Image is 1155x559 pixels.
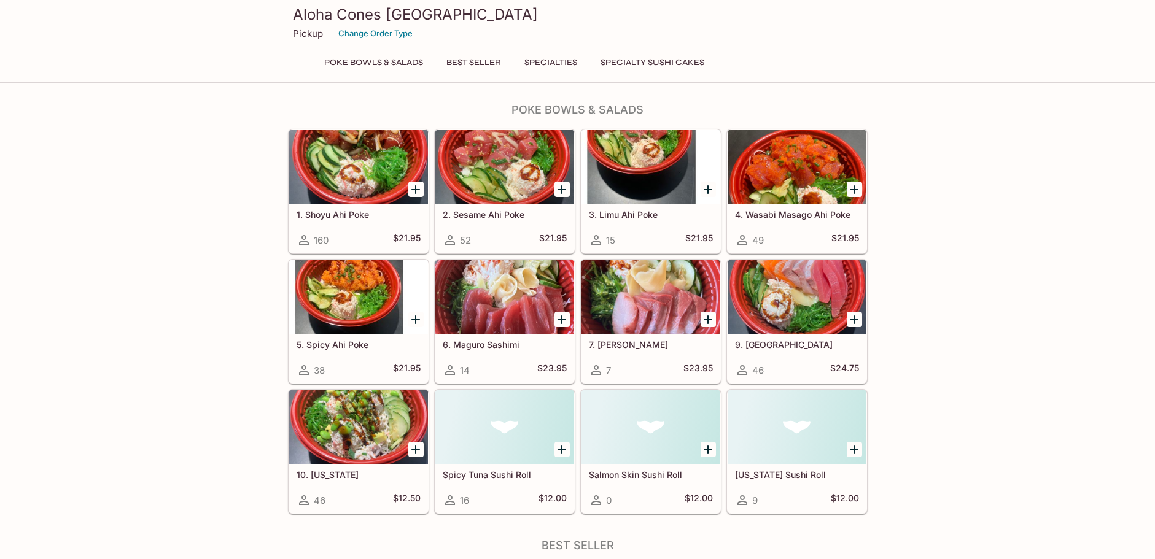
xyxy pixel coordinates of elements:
[435,260,574,334] div: 6. Maguro Sashimi
[408,182,424,197] button: Add 1. Shoyu Ahi Poke
[408,442,424,457] button: Add 10. California
[314,495,325,506] span: 46
[440,54,508,71] button: Best Seller
[289,260,428,334] div: 5. Spicy Ahi Poke
[847,442,862,457] button: Add California Sushi Roll
[752,495,758,506] span: 9
[554,312,570,327] button: Add 6. Maguro Sashimi
[435,129,575,253] a: 2. Sesame Ahi Poke52$21.95
[460,364,470,376] span: 14
[443,339,567,350] h5: 6. Maguro Sashimi
[728,260,866,334] div: 9. Charashi
[589,209,713,220] h5: 3. Limu Ahi Poke
[606,364,611,376] span: 7
[297,209,421,220] h5: 1. Shoyu Ahi Poke
[735,339,859,350] h5: 9. [GEOGRAPHIC_DATA]
[554,182,570,197] button: Add 2. Sesame Ahi Poke
[581,260,720,334] div: 7. Hamachi Sashimi
[518,54,584,71] button: Specialties
[443,469,567,480] h5: Spicy Tuna Sushi Roll
[289,390,428,464] div: 10. California
[594,54,711,71] button: Specialty Sushi Cakes
[847,312,862,327] button: Add 9. Charashi
[539,233,567,247] h5: $21.95
[830,363,859,377] h5: $24.75
[701,182,716,197] button: Add 3. Limu Ahi Poke
[554,442,570,457] button: Add Spicy Tuna Sushi Roll
[581,390,721,514] a: Salmon Skin Sushi Roll0$12.00
[701,312,716,327] button: Add 7. Hamachi Sashimi
[435,390,575,514] a: Spicy Tuna Sushi Roll16$12.00
[581,390,720,464] div: Salmon Skin Sushi Roll
[393,233,421,247] h5: $21.95
[289,129,429,253] a: 1. Shoyu Ahi Poke160$21.95
[589,469,713,480] h5: Salmon Skin Sushi Roll
[393,363,421,377] h5: $21.95
[581,130,720,204] div: 3. Limu Ahi Poke
[735,469,859,480] h5: [US_STATE] Sushi Roll
[727,260,867,384] a: 9. [GEOGRAPHIC_DATA]46$24.75
[333,24,418,43] button: Change Order Type
[752,364,764,376] span: 46
[728,390,866,464] div: California Sushi Roll
[685,233,713,247] h5: $21.95
[728,130,866,204] div: 4. Wasabi Masago Ahi Poke
[314,364,325,376] span: 38
[727,390,867,514] a: [US_STATE] Sushi Roll9$12.00
[735,209,859,220] h5: 4. Wasabi Masago Ahi Poke
[443,209,567,220] h5: 2. Sesame Ahi Poke
[460,495,469,506] span: 16
[537,363,567,377] h5: $23.95
[297,339,421,350] h5: 5. Spicy Ahi Poke
[460,234,471,246] span: 52
[606,495,612,506] span: 0
[581,129,721,253] a: 3. Limu Ahi Poke15$21.95
[606,234,615,246] span: 15
[293,28,323,39] p: Pickup
[727,129,867,253] a: 4. Wasabi Masago Ahi Poke49$21.95
[314,234,329,246] span: 160
[752,234,764,246] span: 49
[435,260,575,384] a: 6. Maguro Sashimi14$23.95
[297,469,421,480] h5: 10. [US_STATE]
[435,390,574,464] div: Spicy Tuna Sushi Roll
[581,260,721,384] a: 7. [PERSON_NAME]7$23.95
[539,493,567,507] h5: $12.00
[847,182,862,197] button: Add 4. Wasabi Masago Ahi Poke
[683,363,713,377] h5: $23.95
[589,339,713,350] h5: 7. [PERSON_NAME]
[408,312,424,327] button: Add 5. Spicy Ahi Poke
[831,233,859,247] h5: $21.95
[831,493,859,507] h5: $12.00
[293,5,863,24] h3: Aloha Cones [GEOGRAPHIC_DATA]
[288,539,868,552] h4: Best Seller
[701,442,716,457] button: Add Salmon Skin Sushi Roll
[435,130,574,204] div: 2. Sesame Ahi Poke
[393,493,421,507] h5: $12.50
[289,390,429,514] a: 10. [US_STATE]46$12.50
[288,103,868,117] h4: Poke Bowls & Salads
[289,130,428,204] div: 1. Shoyu Ahi Poke
[685,493,713,507] h5: $12.00
[289,260,429,384] a: 5. Spicy Ahi Poke38$21.95
[317,54,430,71] button: Poke Bowls & Salads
